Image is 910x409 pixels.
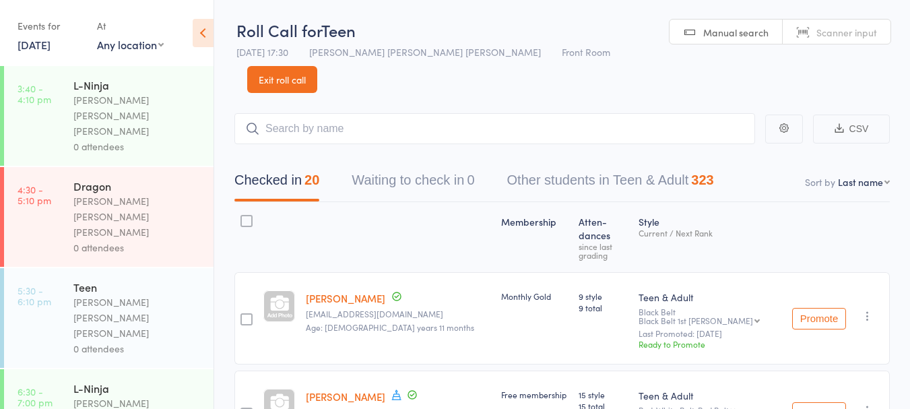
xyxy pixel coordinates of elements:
small: seonmclarke@gmail.com [306,309,490,319]
button: Checked in20 [234,166,319,201]
div: 0 attendees [73,341,202,356]
button: Promote [792,308,846,329]
div: 20 [304,172,319,187]
div: Teen & Adult [639,290,781,304]
input: Search by name [234,113,755,144]
a: Exit roll call [247,66,317,93]
time: 5:30 - 6:10 pm [18,285,51,307]
span: 9 total [579,302,628,313]
span: Scanner input [816,26,877,39]
a: 3:40 -4:10 pmL-Ninja[PERSON_NAME] [PERSON_NAME] [PERSON_NAME]0 attendees [4,66,214,166]
button: CSV [813,115,890,144]
div: 0 attendees [73,139,202,154]
a: 5:30 -6:10 pmTeen[PERSON_NAME] [PERSON_NAME] [PERSON_NAME]0 attendees [4,268,214,368]
div: [PERSON_NAME] [PERSON_NAME] [PERSON_NAME] [73,92,202,139]
div: Last name [838,175,883,189]
span: [DATE] 17:30 [236,45,288,59]
div: 0 [467,172,474,187]
button: Other students in Teen & Adult323 [507,166,714,201]
a: [DATE] [18,37,51,52]
time: 3:40 - 4:10 pm [18,83,51,104]
small: Last Promoted: [DATE] [639,329,781,338]
span: [PERSON_NAME] [PERSON_NAME] [PERSON_NAME] [309,45,541,59]
div: 0 attendees [73,240,202,255]
span: Teen [321,19,356,41]
span: Roll Call for [236,19,321,41]
div: [PERSON_NAME] [PERSON_NAME] [PERSON_NAME] [73,294,202,341]
div: Atten­dances [573,208,633,266]
div: Ready to Promote [639,338,781,350]
label: Sort by [805,175,835,189]
span: 9 style [579,290,628,302]
div: Current / Next Rank [639,228,781,237]
span: Front Room [562,45,610,59]
div: Any location [97,37,164,52]
span: Manual search [703,26,769,39]
div: Black Belt 1st [PERSON_NAME] [639,316,753,325]
div: Style [633,208,787,266]
div: L-Ninja [73,77,202,92]
div: Free membership [501,389,568,400]
a: [PERSON_NAME] [306,389,385,404]
button: Waiting to check in0 [352,166,474,201]
div: Black Belt [639,307,781,325]
span: 15 style [579,389,628,400]
time: 4:30 - 5:10 pm [18,184,51,206]
div: since last grading [579,242,628,259]
div: Teen [73,280,202,294]
div: Teen & Adult [639,389,781,402]
div: [PERSON_NAME] [PERSON_NAME] [PERSON_NAME] [73,193,202,240]
span: Age: [DEMOGRAPHIC_DATA] years 11 months [306,321,474,333]
div: Membership [496,208,573,266]
div: L-Ninja [73,381,202,396]
div: Events for [18,15,84,37]
div: 323 [691,172,713,187]
a: 4:30 -5:10 pmDragon[PERSON_NAME] [PERSON_NAME] [PERSON_NAME]0 attendees [4,167,214,267]
div: At [97,15,164,37]
div: Monthly Gold [501,290,568,302]
div: Dragon [73,179,202,193]
a: [PERSON_NAME] [306,291,385,305]
time: 6:30 - 7:00 pm [18,386,53,408]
